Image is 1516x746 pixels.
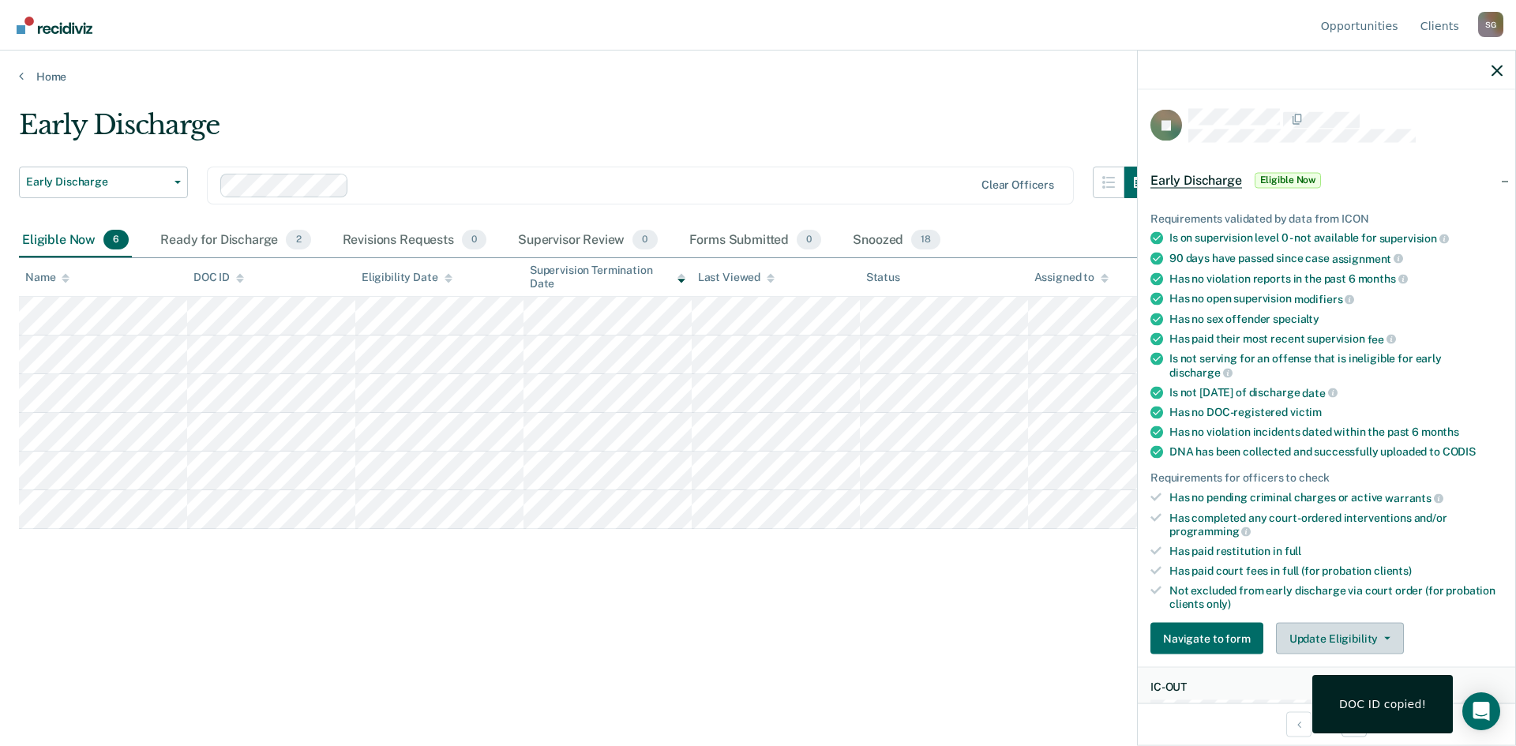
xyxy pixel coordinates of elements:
div: Early Discharge [19,109,1156,154]
span: Early Discharge [1150,172,1242,188]
span: Eligible Now [1255,172,1322,188]
div: Has paid court fees in full (for probation [1169,564,1503,577]
button: Update Eligibility [1276,623,1404,654]
button: Profile dropdown button [1478,12,1503,37]
div: Forms Submitted [686,223,825,258]
span: full [1285,545,1301,557]
span: 0 [632,230,657,250]
span: 6 [103,230,129,250]
span: specialty [1273,312,1319,324]
div: Has no sex offender [1169,312,1503,325]
div: Eligibility Date [362,271,452,284]
div: Snoozed [850,223,944,258]
div: Early DischargeEligible Now [1138,155,1515,205]
div: Has no violation incidents dated within the past 6 [1169,425,1503,439]
span: only) [1206,597,1231,609]
div: Has no DOC-registered [1169,406,1503,419]
span: discharge [1169,366,1233,378]
span: 0 [462,230,486,250]
span: modifiers [1294,292,1355,305]
span: months [1421,425,1459,438]
div: 90 days have passed since case [1169,251,1503,265]
div: Requirements for officers to check [1150,471,1503,485]
span: 18 [911,230,940,250]
div: Is on supervision level 0 - not available for [1169,231,1503,246]
div: Supervisor Review [515,223,661,258]
span: date [1302,386,1337,399]
div: Eligible Now [19,223,132,258]
div: Has no pending criminal charges or active [1169,491,1503,505]
div: Has no violation reports in the past 6 [1169,272,1503,286]
span: 0 [797,230,821,250]
div: Requirements validated by data from ICON [1150,212,1503,225]
div: DOC ID copied! [1339,697,1426,711]
span: months [1358,272,1408,285]
span: CODIS [1443,445,1476,458]
span: fee [1368,332,1396,345]
span: assignment [1332,252,1403,264]
div: 1 / 6 [1138,703,1515,744]
div: Name [25,271,69,284]
div: Ready for Discharge [157,223,313,258]
div: Has paid their most recent supervision [1169,332,1503,346]
div: Open Intercom Messenger [1462,692,1500,730]
div: Revisions Requests [340,223,490,258]
div: S G [1478,12,1503,37]
div: DOC ID [193,271,244,284]
img: Recidiviz [17,17,92,34]
div: Supervision Termination Date [530,264,685,291]
div: Is not serving for an offense that is ineligible for early [1169,352,1503,379]
span: programming [1169,525,1251,538]
span: 2 [286,230,310,250]
button: Previous Opportunity [1286,711,1311,737]
div: Has no open supervision [1169,292,1503,306]
a: Navigate to form link [1150,623,1270,654]
div: Clear officers [981,178,1054,192]
div: Status [866,271,900,284]
div: Is not [DATE] of discharge [1169,385,1503,399]
span: clients) [1374,564,1412,576]
span: Early Discharge [26,175,168,189]
button: Navigate to form [1150,623,1263,654]
a: Home [19,69,1497,84]
span: supervision [1379,232,1449,245]
div: Has paid restitution in [1169,545,1503,558]
span: warrants [1385,491,1443,504]
div: Last Viewed [698,271,775,284]
span: victim [1290,406,1322,418]
dt: IC-OUT [1150,680,1503,694]
div: Has completed any court-ordered interventions and/or [1169,511,1503,538]
div: DNA has been collected and successfully uploaded to [1169,445,1503,459]
div: Not excluded from early discharge via court order (for probation clients [1169,583,1503,610]
div: Assigned to [1034,271,1109,284]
